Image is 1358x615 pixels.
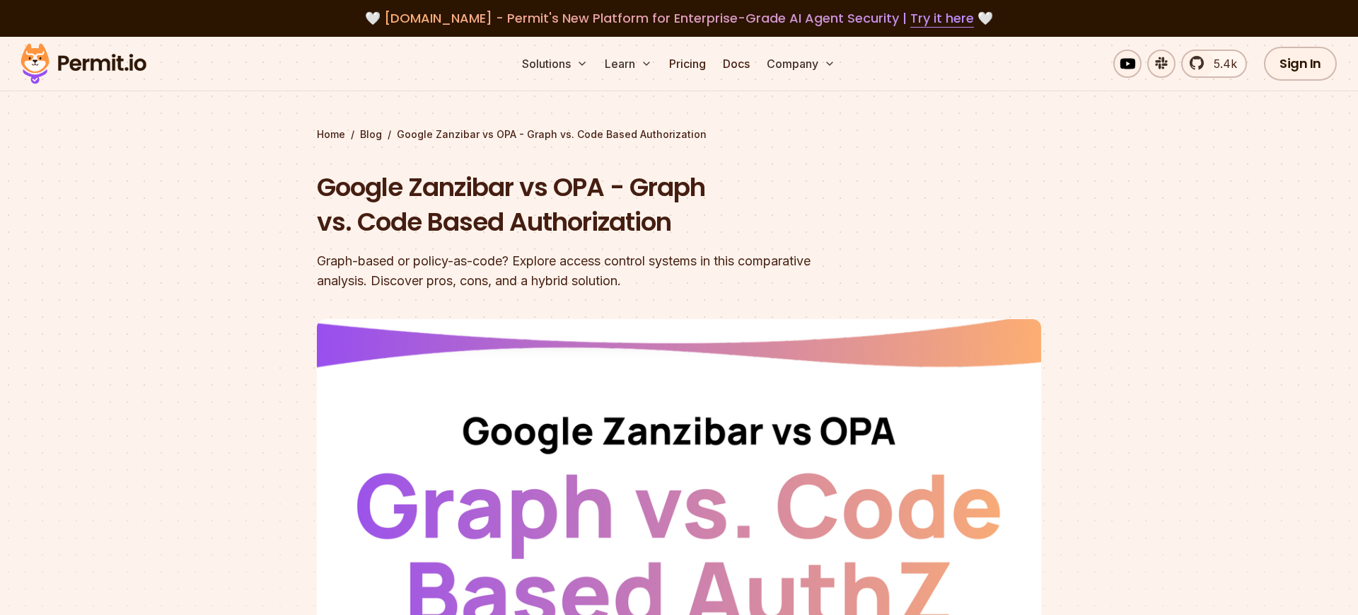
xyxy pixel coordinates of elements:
[1264,47,1337,81] a: Sign In
[599,50,658,78] button: Learn
[384,9,974,27] span: [DOMAIN_NAME] - Permit's New Platform for Enterprise-Grade AI Agent Security |
[317,170,860,240] h1: Google Zanzibar vs OPA - Graph vs. Code Based Authorization
[360,127,382,142] a: Blog
[717,50,755,78] a: Docs
[761,50,841,78] button: Company
[14,40,153,88] img: Permit logo
[1181,50,1247,78] a: 5.4k
[317,127,1041,142] div: / /
[516,50,593,78] button: Solutions
[910,9,974,28] a: Try it here
[317,251,860,291] div: Graph-based or policy-as-code? Explore access control systems in this comparative analysis. Disco...
[1205,55,1237,72] span: 5.4k
[317,127,345,142] a: Home
[34,8,1324,28] div: 🤍 🤍
[663,50,712,78] a: Pricing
